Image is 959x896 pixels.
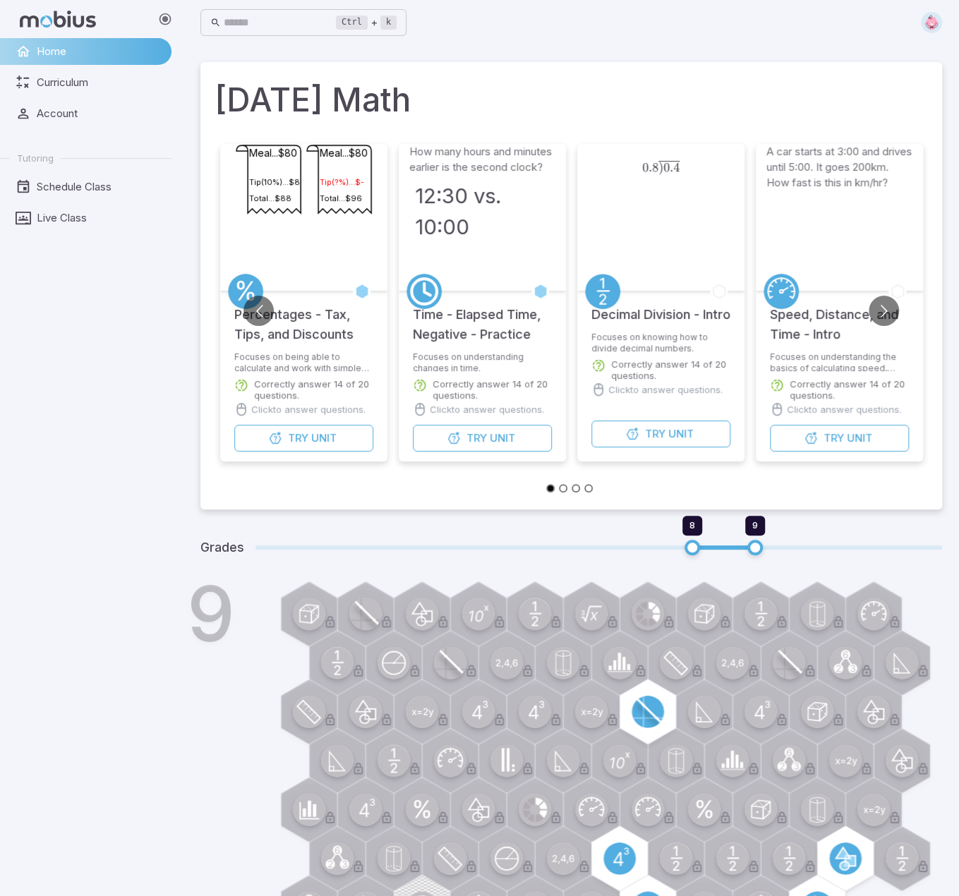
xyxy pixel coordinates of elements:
[413,291,552,344] h5: Time - Elapsed Time, Negative - Practice
[249,147,297,159] text: Meal...$80
[336,14,397,31] div: +
[790,378,909,401] p: Correctly answer 14 of 20 questions.
[37,210,162,226] span: Live Class
[311,430,337,446] span: Unit
[689,519,695,531] span: 8
[243,296,274,326] button: Go to previous slide
[921,12,942,33] img: hexagon.svg
[320,193,362,203] text: Total...$96
[187,576,236,652] h1: 9
[37,44,162,59] span: Home
[668,426,694,442] span: Unit
[234,351,373,371] p: Focuses on being able to calculate and work with simple percentage.
[17,152,54,164] span: Tutoring
[869,296,899,326] button: Go to next slide
[249,177,300,187] text: Tip(10%)...$8
[546,484,555,492] button: Go to slide 1
[215,76,928,124] h1: [DATE] Math
[415,181,550,243] h3: 12:30 vs. 10:00
[764,274,799,309] a: Speed/Distance/Time
[37,179,162,195] span: Schedule Class
[249,193,291,203] text: Total...$88
[430,402,544,416] p: Click to answer questions.
[572,484,580,492] button: Go to slide 3
[228,274,263,309] a: Percentages
[320,147,368,159] text: Meal...$80
[409,144,556,175] p: How many hours and minutes earlier is the second clock?
[611,358,730,381] p: Correctly answer 14 of 20 questions.
[234,291,373,344] h5: Percentages - Tax, Tips, and Discounts
[37,75,162,90] span: Curriculum
[413,425,552,452] button: TryUnit
[585,274,620,309] a: Fractions/Decimals
[433,378,552,401] p: Correctly answer 14 of 20 questions.
[254,378,373,401] p: Correctly answer 14 of 20 questions.
[608,382,723,396] p: Click to answer questions.
[490,430,515,446] span: Unit
[584,484,593,492] button: Go to slide 4
[336,16,368,30] kbd: Ctrl
[320,177,364,187] text: Tip(?%)...$-
[824,430,844,446] span: Try
[752,519,758,531] span: 9
[559,484,567,492] button: Go to slide 2
[787,402,901,416] p: Click to answer questions.
[251,402,366,416] p: Click to answer questions.
[591,420,730,447] button: TryUnit
[200,538,244,557] h5: Grades
[658,160,663,175] span: )
[770,425,909,452] button: TryUnit
[413,351,552,371] p: Focuses on understanding changes in time.
[406,274,442,309] a: Time
[591,291,730,325] h5: Decimal Division - Intro
[234,425,373,452] button: TryUnit
[37,106,162,121] span: Account
[770,291,909,344] h5: Speed, Distance, and Time - Intro
[642,160,658,175] span: 0.8
[380,16,397,30] kbd: k
[288,430,308,446] span: Try
[770,351,909,371] p: Focuses on understanding the basics of calculating speed, distance, and time.
[663,160,680,175] span: 0.4
[466,430,487,446] span: Try
[766,144,913,190] p: A car starts at 3:00 and drives until 5:00. It goes 200km. How fast is this in km/hr?
[645,426,665,442] span: Try
[591,332,730,351] p: Focuses on knowing how to divide decimal numbers.
[847,430,872,446] span: Unit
